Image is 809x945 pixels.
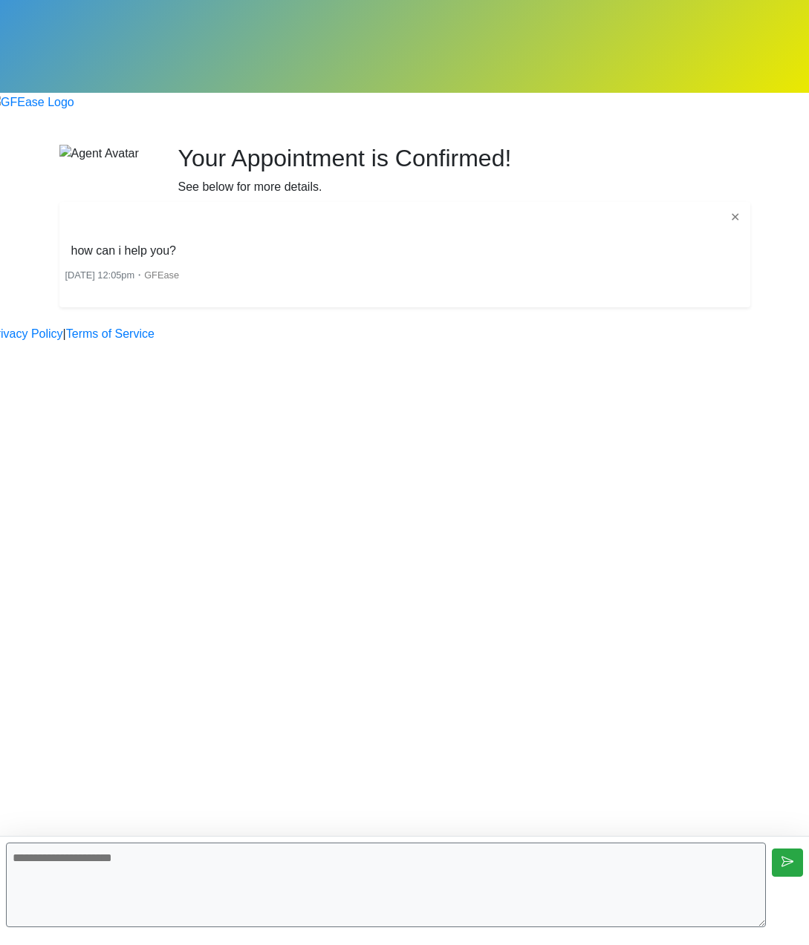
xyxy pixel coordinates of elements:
[178,144,750,172] h2: Your Appointment is Confirmed!
[726,208,744,227] button: ✕
[66,325,155,343] a: Terms of Service
[144,269,179,281] span: GFEase
[59,145,139,163] img: Agent Avatar
[65,239,182,263] li: how can i help you?
[65,269,180,281] small: ・
[63,325,66,343] a: |
[65,269,135,281] span: [DATE] 12:05pm
[178,178,750,196] div: See below for more details.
